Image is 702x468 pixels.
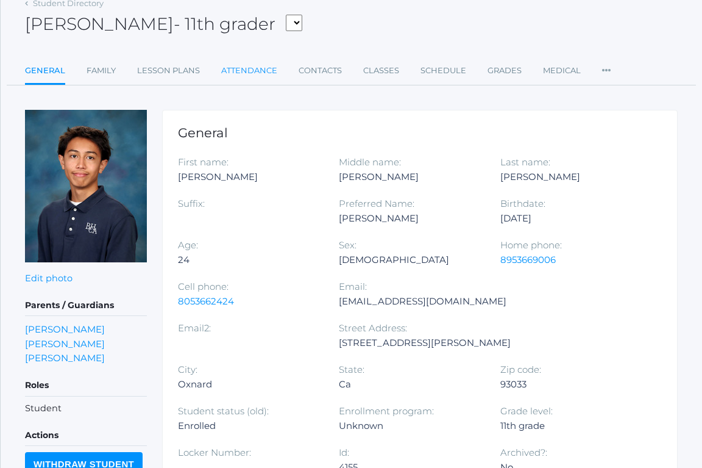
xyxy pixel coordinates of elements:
[25,352,105,364] a: [PERSON_NAME]
[339,336,511,350] div: [STREET_ADDRESS][PERSON_NAME]
[178,405,269,417] label: Student status (old):
[25,323,105,335] a: [PERSON_NAME]
[339,377,481,392] div: Ca
[500,419,643,433] div: 11th grade
[500,364,541,375] label: Zip code:
[339,170,481,184] div: [PERSON_NAME]
[339,281,367,292] label: Email:
[500,170,643,184] div: [PERSON_NAME]
[25,425,147,446] h5: Actions
[178,364,197,375] label: City:
[339,253,481,267] div: [DEMOGRAPHIC_DATA]
[339,198,414,209] label: Preferred Name:
[25,110,147,262] img: Julian Simeon Morales
[339,239,356,251] label: Sex:
[221,59,277,83] a: Attendance
[339,364,364,375] label: State:
[420,59,466,83] a: Schedule
[25,338,105,350] a: [PERSON_NAME]
[500,211,643,226] div: [DATE]
[178,447,251,458] label: Locker Number:
[25,59,65,85] a: General
[339,447,349,458] label: Id:
[299,59,342,83] a: Contacts
[500,377,643,392] div: 93033
[339,405,434,417] label: Enrollment program:
[178,295,234,307] a: 8053662424
[500,405,553,417] label: Grade level:
[178,126,662,140] h1: General
[487,59,522,83] a: Grades
[178,322,211,334] label: Email2:
[178,198,205,209] label: Suffix:
[137,59,200,83] a: Lesson Plans
[25,15,302,34] h2: [PERSON_NAME]
[174,13,275,34] span: - 11th grader
[178,253,321,267] div: 24
[339,419,481,433] div: Unknown
[339,322,407,334] label: Street Address:
[339,156,401,168] label: Middle name:
[178,419,321,433] div: Enrolled
[339,294,506,309] div: [EMAIL_ADDRESS][DOMAIN_NAME]
[500,156,550,168] label: Last name:
[178,170,321,184] div: [PERSON_NAME]
[500,239,562,251] label: Home phone:
[339,211,481,226] div: [PERSON_NAME]
[25,273,73,284] a: Edit photo
[500,447,547,458] label: Archived?:
[178,239,198,251] label: Age:
[543,59,581,83] a: Medical
[178,281,229,292] label: Cell phone:
[25,402,147,416] li: Student
[178,156,229,168] label: First name:
[25,295,147,316] h5: Parents / Guardians
[178,377,321,392] div: Oxnard
[25,375,147,396] h5: Roles
[500,254,556,265] a: 8953669006
[87,59,116,83] a: Family
[500,198,545,209] label: Birthdate:
[363,59,399,83] a: Classes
